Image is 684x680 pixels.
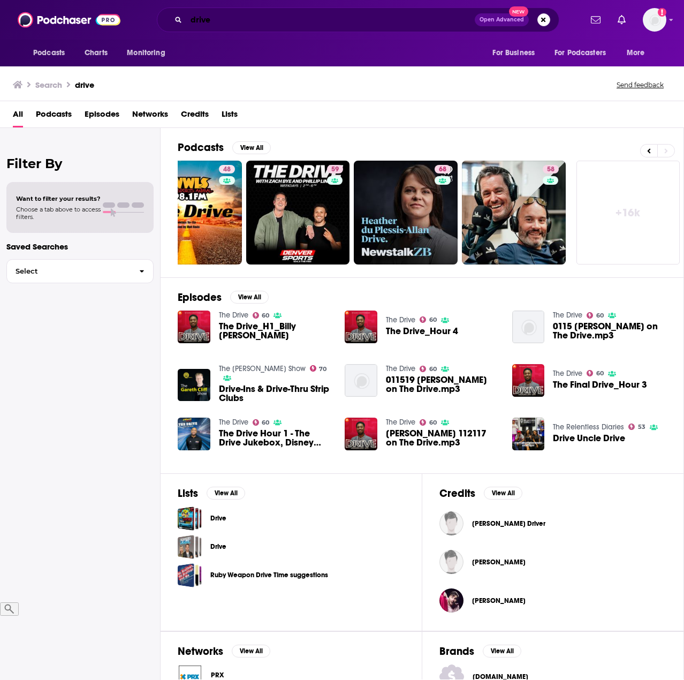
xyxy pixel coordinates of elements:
h2: Credits [439,487,475,500]
a: The Drive [386,364,415,373]
span: Want to filter your results? [16,195,101,202]
span: [PERSON_NAME] Driver [472,519,545,528]
img: Matthew Driver [439,588,463,613]
span: Select [7,268,131,275]
button: View All [484,487,522,500]
a: CreditsView All [439,487,522,500]
a: 68 [354,161,458,265]
button: View All [232,141,271,154]
a: The Final Drive_Hour 3 [512,364,545,397]
a: Drive [210,541,226,553]
a: 60 [253,312,270,319]
span: PRX [211,671,224,679]
span: 60 [429,318,437,322]
img: The Drive_Hour 4 [345,311,377,343]
button: View All [230,291,269,304]
span: 53 [638,425,645,429]
button: Show profile menu [643,8,666,32]
a: 59 [327,165,343,173]
img: Podchaser - Follow, Share and Rate Podcasts [18,10,120,30]
h2: Filter By [6,156,154,171]
span: 58 [547,164,554,175]
a: Podcasts [36,105,72,127]
span: For Podcasters [554,46,606,61]
a: Burch Driver [472,519,545,528]
span: Drive Uncle Drive [553,434,625,443]
img: Alice Driver [439,550,463,574]
a: The Drive Hour 1 - The Drive Jukebox, Disney edition [178,418,210,450]
span: 60 [596,371,604,376]
a: All [13,105,23,127]
span: 011519 [PERSON_NAME] on The Drive.mp3 [386,375,499,394]
a: The Drive [219,311,248,320]
a: The Drive Hour 1 - The Drive Jukebox, Disney edition [219,429,332,447]
a: Ruby Weapon Drive Time suggestions [210,569,328,581]
img: Gabe DeArmond 112117 on The Drive.mp3 [345,418,377,450]
h2: Lists [178,487,198,500]
a: Credits [181,105,209,127]
a: 0115 Brian Billick on The Drive.mp3 [553,322,666,340]
span: [PERSON_NAME] [472,596,526,605]
div: Search podcasts, credits, & more... [157,7,559,32]
a: 60 [420,366,437,372]
span: 60 [262,313,269,318]
a: 011519 John Clayton on The Drive.mp3 [386,375,499,394]
a: The Drive_Hour 4 [386,327,458,336]
a: Show notifications dropdown [587,11,605,29]
span: Charts [85,46,108,61]
a: The Gareth Cliff Show [219,364,306,373]
a: Drive-Ins & Drive-Thru Strip Clubs [219,384,332,403]
a: The Final Drive_Hour 3 [553,380,647,389]
span: Choose a tab above to access filters. [16,206,101,221]
a: Alice Driver [472,558,526,566]
a: The Drive [386,315,415,324]
img: Burch Driver [439,511,463,535]
span: Podcasts [33,46,65,61]
img: Drive-Ins & Drive-Thru Strip Clubs [178,369,210,402]
span: [PERSON_NAME] [472,558,526,566]
img: 011519 John Clayton on The Drive.mp3 [345,364,377,397]
h2: Episodes [178,291,222,304]
a: 60 [587,370,604,376]
a: Gabe DeArmond 112117 on The Drive.mp3 [386,429,499,447]
button: Alice DriverAlice Driver [439,545,666,579]
span: Ruby Weapon Drive Time suggestions [178,563,202,587]
span: Lists [222,105,238,127]
img: The Drive_H1_Billy Thomas [178,311,210,343]
button: open menu [26,43,79,63]
a: The Drive_H1_Billy Thomas [219,322,332,340]
span: Episodes [85,105,119,127]
span: 60 [429,420,437,425]
span: 60 [429,367,437,372]
span: Open Advanced [480,17,524,22]
span: Logged in as mmjamo [643,8,666,32]
a: 48 [219,165,235,173]
a: 60 [420,419,437,426]
h2: Podcasts [178,141,224,154]
button: Select [6,259,154,283]
a: 60 [420,316,437,323]
input: Search podcasts, credits, & more... [186,11,475,28]
span: 48 [223,164,231,175]
img: 0115 Brian Billick on The Drive.mp3 [512,311,545,343]
h2: Brands [439,645,474,658]
span: For Business [492,46,535,61]
span: The Drive_H1_Billy [PERSON_NAME] [219,322,332,340]
a: +16k [576,161,680,265]
a: Drive [210,512,226,524]
button: open menu [619,43,658,63]
h3: drive [75,80,94,90]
